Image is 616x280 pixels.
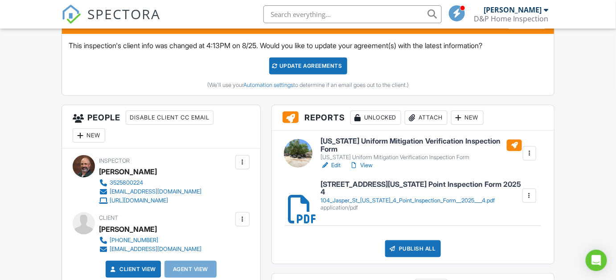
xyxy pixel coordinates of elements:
div: Open Intercom Messenger [586,250,607,271]
div: New [73,128,105,143]
a: [EMAIL_ADDRESS][DOMAIN_NAME] [99,245,201,254]
a: SPECTORA [62,12,160,31]
div: [US_STATE] Uniform Mitigation Verification Inspection Form [320,154,522,161]
div: [PHONE_NUMBER] [110,237,158,244]
a: Edit [320,161,341,170]
div: 104_Jasper_St_[US_STATE]_4_Point_Inspection_Form__2025___4.pdf [320,197,521,204]
h3: People [62,105,260,148]
div: Publish All [385,240,441,257]
div: D&P Home Inspection [474,14,549,23]
a: [EMAIL_ADDRESS][DOMAIN_NAME] [99,187,201,196]
a: View [349,161,373,170]
div: [PERSON_NAME] [484,5,542,14]
div: [URL][DOMAIN_NAME] [110,197,168,204]
a: Client View [109,265,156,274]
span: Inspector [99,157,130,164]
img: The Best Home Inspection Software - Spectora [62,4,81,24]
a: [PHONE_NUMBER] [99,236,201,245]
a: Automation settings [243,82,293,88]
a: 3525800224 [99,178,201,187]
div: application/pdf [320,204,521,211]
div: [PERSON_NAME] [99,165,157,178]
div: [PERSON_NAME] [99,222,157,236]
span: SPECTORA [87,4,160,23]
div: Disable Client CC Email [126,111,214,125]
a: [US_STATE] Uniform Mitigation Verification Inspection Form [US_STATE] Uniform Mitigation Verifica... [320,137,522,161]
h6: [STREET_ADDRESS][US_STATE] Point Inspection Form 2025 4 [320,181,521,196]
div: Update Agreements [269,58,347,74]
input: Search everything... [263,5,442,23]
span: Client [99,214,118,221]
div: 3525800224 [110,179,143,186]
div: [EMAIL_ADDRESS][DOMAIN_NAME] [110,246,201,253]
div: (We'll use your to determine if an email goes out to the client.) [69,82,547,89]
a: [URL][DOMAIN_NAME] [99,196,201,205]
h6: [US_STATE] Uniform Mitigation Verification Inspection Form [320,137,522,153]
div: Unlocked [350,111,401,125]
a: [STREET_ADDRESS][US_STATE] Point Inspection Form 2025 4 104_Jasper_St_[US_STATE]_4_Point_Inspecti... [320,181,521,211]
div: Attach [405,111,448,125]
div: New [451,111,484,125]
h3: Reports [272,105,554,131]
div: [EMAIL_ADDRESS][DOMAIN_NAME] [110,188,201,195]
div: This inspection's client info was changed at 4:13PM on 8/25. Would you like to update your agreem... [62,34,554,95]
